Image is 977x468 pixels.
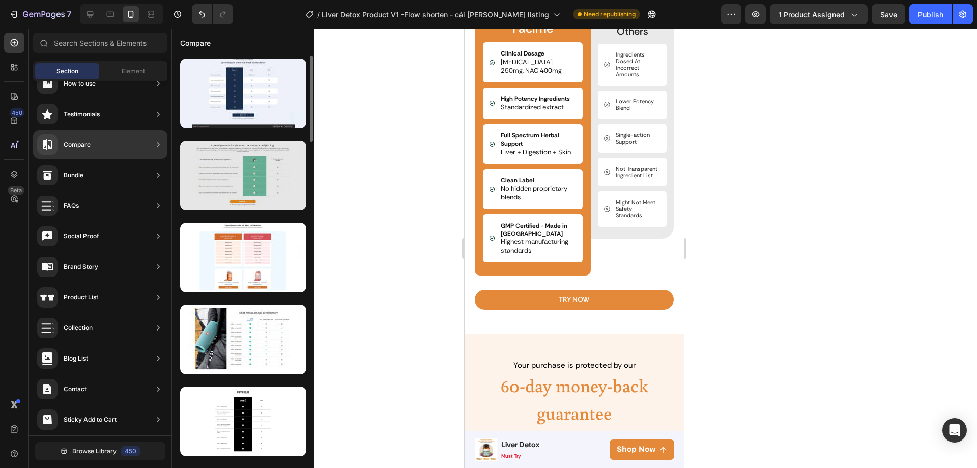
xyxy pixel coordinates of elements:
p: 7 [67,8,71,20]
div: Social Proof [64,231,99,241]
p: TRY NOW [94,266,125,276]
span: Your purchase is protected by our [49,332,171,342]
div: Collection [64,323,93,333]
span: / [317,9,320,20]
span: 1 product assigned [779,9,845,20]
button: <p>TRY NOW</p> [10,261,209,281]
p: liver detox [37,411,75,422]
div: Bundle [64,170,83,180]
span: Might Not Meet Safety Standards [151,170,191,190]
button: Publish [909,4,952,24]
span: Browse Library [72,447,117,456]
span: Single-action Support [151,103,185,117]
div: 450 [10,108,24,117]
span: Not Transparent Ingredient List [151,136,193,150]
span: Lower Potency Blend [151,69,189,83]
div: Brand Story [64,262,98,272]
div: Blog List [64,353,88,364]
p: Shop Now [152,416,191,426]
div: FAQs [64,201,79,211]
button: Browse Library450 [35,442,165,460]
button: <p>Shop Now</p> [145,411,209,431]
iframe: Design area [465,29,684,468]
span: Liver Detox Product V1 -Flow shorten - cải [PERSON_NAME] listing [322,9,549,20]
button: Save [872,4,905,24]
h2: 60-day money-back guarantee [5,342,214,399]
div: Testimonials [64,109,100,119]
div: Compare [64,140,91,150]
div: Open Intercom Messenger [942,418,967,443]
span: Ingredients Dosed At Incorrect Amounts [151,22,180,49]
span: Save [880,10,897,19]
span: Element [122,67,145,76]
div: How to use [64,78,96,89]
input: Search Sections & Elements [33,33,167,53]
div: Sticky Add to Cart [64,415,117,425]
button: 7 [4,4,76,24]
button: 1 product assigned [770,4,868,24]
span: Need republishing [584,10,636,19]
div: Beta [8,186,24,195]
div: Contact [64,384,87,394]
div: Product List [64,292,98,302]
div: Undo/Redo [192,4,233,24]
div: Publish [918,9,943,20]
span: Section [56,67,78,76]
div: 450 [121,446,140,456]
p: must try [37,424,75,431]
